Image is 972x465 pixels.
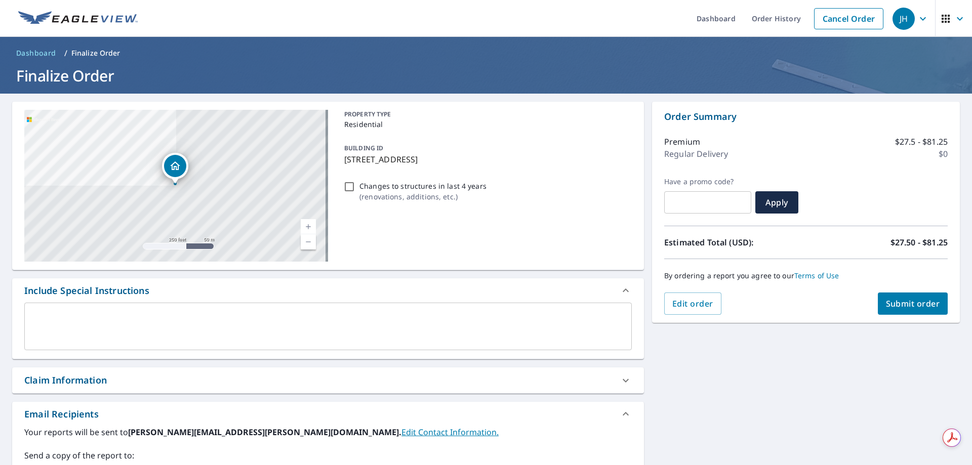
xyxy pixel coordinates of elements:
[24,407,99,421] div: Email Recipients
[12,45,960,61] nav: breadcrumb
[890,236,948,248] p: $27.50 - $81.25
[162,153,188,184] div: Dropped pin, building 1, Residential property, 813 Antietam Dr Douglassville, PA 19518
[814,8,883,29] a: Cancel Order
[344,153,628,165] p: [STREET_ADDRESS]
[664,110,948,123] p: Order Summary
[794,271,839,280] a: Terms of Use
[664,292,721,315] button: Edit order
[401,427,499,438] a: EditContactInfo
[664,136,700,148] p: Premium
[886,298,940,309] span: Submit order
[128,427,401,438] b: [PERSON_NAME][EMAIL_ADDRESS][PERSON_NAME][DOMAIN_NAME].
[71,48,120,58] p: Finalize Order
[664,177,751,186] label: Have a promo code?
[344,144,383,152] p: BUILDING ID
[24,426,632,438] label: Your reports will be sent to
[344,110,628,119] p: PROPERTY TYPE
[755,191,798,214] button: Apply
[12,367,644,393] div: Claim Information
[12,402,644,426] div: Email Recipients
[893,8,915,30] div: JH
[12,45,60,61] a: Dashboard
[359,191,487,202] p: ( renovations, additions, etc. )
[24,373,107,387] div: Claim Information
[878,292,948,315] button: Submit order
[763,197,790,208] span: Apply
[672,298,713,309] span: Edit order
[344,119,628,130] p: Residential
[664,271,948,280] p: By ordering a report you agree to our
[664,148,728,160] p: Regular Delivery
[24,284,149,298] div: Include Special Instructions
[895,136,948,148] p: $27.5 - $81.25
[301,219,316,234] a: Current Level 17, Zoom In
[16,48,56,58] span: Dashboard
[24,449,632,461] label: Send a copy of the report to:
[301,234,316,249] a: Current Level 17, Zoom Out
[359,181,487,191] p: Changes to structures in last 4 years
[64,47,67,59] li: /
[939,148,948,160] p: $0
[12,278,644,303] div: Include Special Instructions
[18,11,138,26] img: EV Logo
[12,65,960,86] h1: Finalize Order
[664,236,806,248] p: Estimated Total (USD):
